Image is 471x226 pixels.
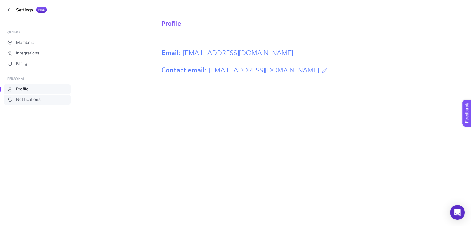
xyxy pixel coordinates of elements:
[16,51,39,56] span: Integrations
[161,66,206,76] label: Contact email:
[4,95,71,105] a: Notifications
[4,84,71,94] a: Profile
[4,48,71,58] a: Integrations
[161,20,384,27] div: Profile
[16,7,33,12] h3: Settings
[209,66,319,76] span: [EMAIL_ADDRESS][DOMAIN_NAME]
[161,48,180,58] label: Email:
[16,61,27,66] span: Billing
[38,8,45,11] span: Free
[4,2,24,7] span: Feedback
[16,87,28,92] span: Profile
[4,38,71,48] a: Members
[4,59,71,69] a: Billing
[7,30,67,35] div: GENERAL
[183,48,293,58] span: [EMAIL_ADDRESS][DOMAIN_NAME]
[7,76,67,81] div: PERSONAL
[16,40,34,45] span: Members
[450,205,465,220] div: Open Intercom Messenger
[322,68,327,73] img: change contact email
[16,97,41,102] span: Notifications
